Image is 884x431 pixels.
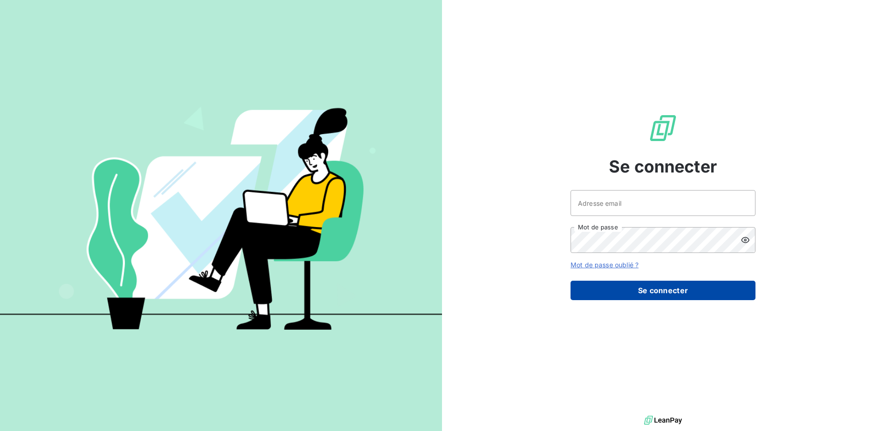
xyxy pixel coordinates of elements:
[644,413,682,427] img: logo
[609,154,717,179] span: Se connecter
[571,281,755,300] button: Se connecter
[571,190,755,216] input: placeholder
[648,113,678,143] img: Logo LeanPay
[571,261,638,269] a: Mot de passe oublié ?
